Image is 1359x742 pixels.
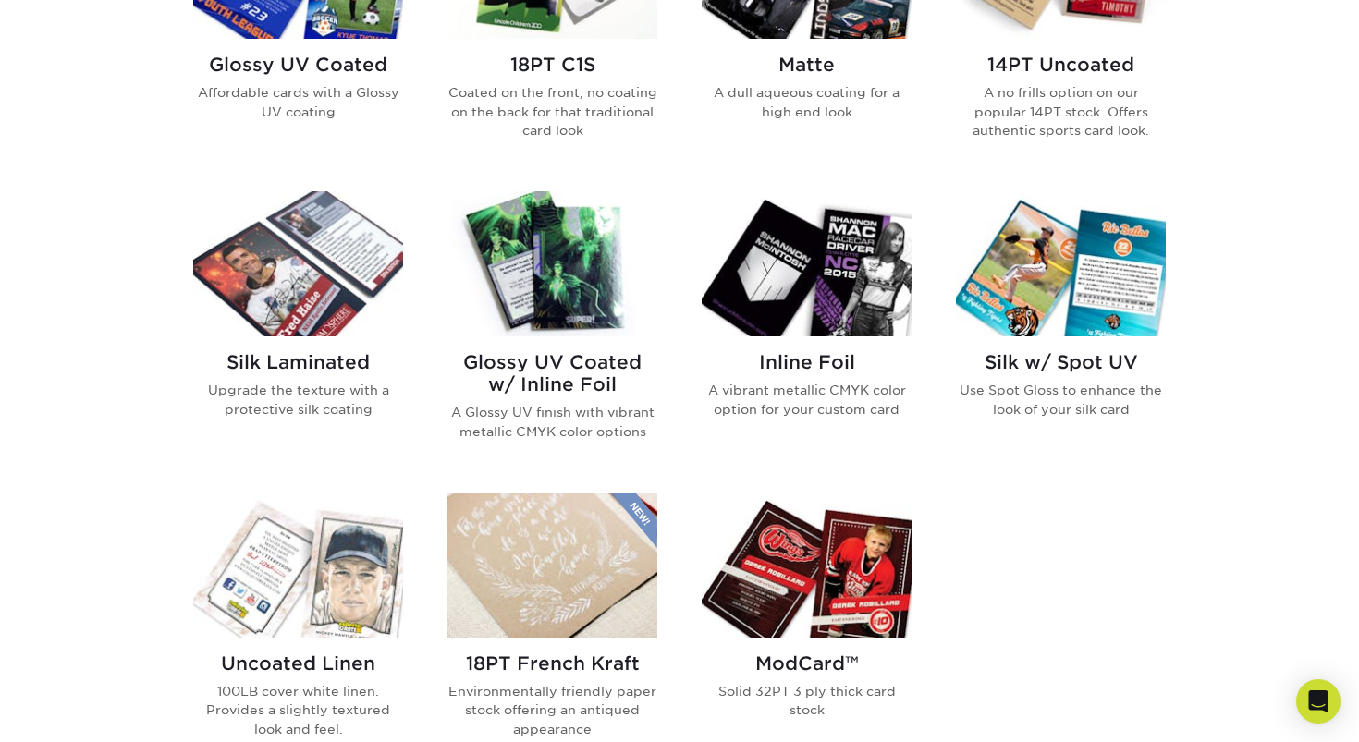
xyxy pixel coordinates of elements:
[447,191,657,470] a: Glossy UV Coated w/ Inline Foil Trading Cards Glossy UV Coated w/ Inline Foil A Glossy UV finish ...
[702,191,912,336] img: Inline Foil Trading Cards
[956,83,1166,140] p: A no frills option on our popular 14PT stock. Offers authentic sports card look.
[193,493,403,638] img: Uncoated Linen Trading Cards
[447,652,657,675] h2: 18PT French Kraft
[956,351,1166,373] h2: Silk w/ Spot UV
[702,682,912,720] p: Solid 32PT 3 ply thick card stock
[702,351,912,373] h2: Inline Foil
[193,191,403,336] img: Silk Laminated Trading Cards
[702,54,912,76] h2: Matte
[447,351,657,395] h2: Glossy UV Coated w/ Inline Foil
[702,493,912,638] img: ModCard™ Trading Cards
[702,191,912,470] a: Inline Foil Trading Cards Inline Foil A vibrant metallic CMYK color option for your custom card
[956,191,1166,470] a: Silk w/ Spot UV Trading Cards Silk w/ Spot UV Use Spot Gloss to enhance the look of your silk card
[956,191,1166,336] img: Silk w/ Spot UV Trading Cards
[702,652,912,675] h2: ModCard™
[447,54,657,76] h2: 18PT C1S
[193,381,403,419] p: Upgrade the texture with a protective silk coating
[447,191,657,336] img: Glossy UV Coated w/ Inline Foil Trading Cards
[193,191,403,470] a: Silk Laminated Trading Cards Silk Laminated Upgrade the texture with a protective silk coating
[702,381,912,419] p: A vibrant metallic CMYK color option for your custom card
[193,652,403,675] h2: Uncoated Linen
[447,682,657,738] p: Environmentally friendly paper stock offering an antiqued appearance
[447,493,657,638] img: 18PT French Kraft Trading Cards
[193,682,403,738] p: 100LB cover white linen. Provides a slightly textured look and feel.
[193,351,403,373] h2: Silk Laminated
[193,54,403,76] h2: Glossy UV Coated
[956,54,1166,76] h2: 14PT Uncoated
[702,83,912,121] p: A dull aqueous coating for a high end look
[447,83,657,140] p: Coated on the front, no coating on the back for that traditional card look
[1296,679,1341,724] div: Open Intercom Messenger
[956,381,1166,419] p: Use Spot Gloss to enhance the look of your silk card
[193,83,403,121] p: Affordable cards with a Glossy UV coating
[447,403,657,441] p: A Glossy UV finish with vibrant metallic CMYK color options
[611,493,657,548] img: New Product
